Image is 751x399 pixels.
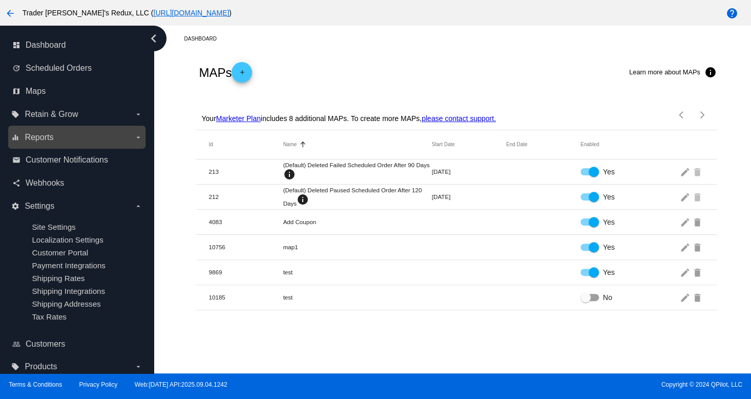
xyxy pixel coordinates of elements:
[12,83,142,99] a: map Maps
[32,223,75,231] a: Site Settings
[208,193,283,200] mat-cell: 212
[283,187,431,207] mat-cell: (Default) Deleted Paused Scheduled Order After 120 Days
[26,155,108,165] span: Customer Notifications
[283,294,431,301] mat-cell: test
[134,363,142,371] i: arrow_drop_down
[283,244,431,250] mat-cell: map1
[580,142,599,148] button: Change sorting for Enabled
[208,168,283,175] mat-cell: 213
[25,362,57,371] span: Products
[199,62,252,83] h2: MAPs
[134,202,142,210] i: arrow_drop_down
[680,214,692,230] mat-icon: edit
[236,69,248,81] mat-icon: add
[692,105,713,125] button: Next page
[680,264,692,280] mat-icon: edit
[432,142,455,148] button: Change sorting for StartDateUtc
[283,162,431,182] mat-cell: (Default) Deleted Failed Scheduled Order After 90 Days
[32,235,103,244] span: Localization Settings
[603,292,612,303] span: No
[603,267,615,277] span: Yes
[208,218,283,225] mat-cell: 4083
[12,41,20,49] i: dashboard
[692,264,704,280] mat-icon: delete
[283,269,431,275] mat-cell: test
[692,189,704,205] mat-icon: delete
[12,156,20,164] i: email
[145,30,162,47] i: chevron_left
[208,142,213,148] button: Change sorting for Id
[11,133,19,142] i: equalizer
[11,363,19,371] i: local_offer
[135,381,227,388] a: Web:[DATE] API:2025.09.04.1242
[9,381,62,388] a: Terms & Conditions
[12,179,20,187] i: share
[692,289,704,305] mat-icon: delete
[283,218,431,225] mat-cell: Add Coupon
[79,381,118,388] a: Privacy Policy
[11,110,19,118] i: local_offer
[283,142,297,148] button: Change sorting for Name
[12,336,142,352] a: people_outline Customers
[32,261,106,270] a: Payment Integrations
[603,242,615,252] span: Yes
[726,7,738,19] mat-icon: help
[680,189,692,205] mat-icon: edit
[134,110,142,118] i: arrow_drop_down
[23,9,232,17] span: Trader [PERSON_NAME]'s Redux, LLC ( )
[216,114,261,123] a: Marketer Plan
[672,105,692,125] button: Previous page
[506,142,528,148] button: Change sorting for EndDateUtc
[26,41,66,50] span: Dashboard
[208,294,283,301] mat-cell: 10185
[680,239,692,255] mat-icon: edit
[692,164,704,179] mat-icon: delete
[603,217,615,227] span: Yes
[283,168,295,181] mat-icon: info
[603,167,615,177] span: Yes
[25,110,78,119] span: Retain & Grow
[25,202,54,211] span: Settings
[12,152,142,168] a: email Customer Notifications
[432,168,506,175] mat-cell: [DATE]
[184,31,225,47] a: Dashboard
[32,287,105,295] a: Shipping Integrations
[32,300,100,308] a: Shipping Addresses
[25,133,53,142] span: Reports
[629,68,700,76] span: Learn more about MAPs
[153,9,229,17] a: [URL][DOMAIN_NAME]
[12,175,142,191] a: share Webhooks
[297,193,309,206] mat-icon: info
[26,340,65,349] span: Customers
[208,244,283,250] mat-cell: 10756
[12,60,142,76] a: update Scheduled Orders
[680,289,692,305] mat-icon: edit
[704,66,717,78] mat-icon: info
[32,274,85,283] a: Shipping Rates
[432,193,506,200] mat-cell: [DATE]
[32,312,67,321] a: Tax Rates
[26,64,92,73] span: Scheduled Orders
[4,7,16,19] mat-icon: arrow_back
[422,114,496,123] a: please contact support.
[134,133,142,142] i: arrow_drop_down
[32,248,88,257] a: Customer Portal
[680,164,692,179] mat-icon: edit
[26,178,64,188] span: Webhooks
[11,202,19,210] i: settings
[12,340,20,348] i: people_outline
[12,87,20,95] i: map
[12,64,20,72] i: update
[692,239,704,255] mat-icon: delete
[603,192,615,202] span: Yes
[201,114,495,123] p: Your includes 8 additional MAPs. To create more MAPs,
[26,87,46,96] span: Maps
[208,269,283,275] mat-cell: 9869
[384,381,742,388] span: Copyright © 2024 QPilot, LLC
